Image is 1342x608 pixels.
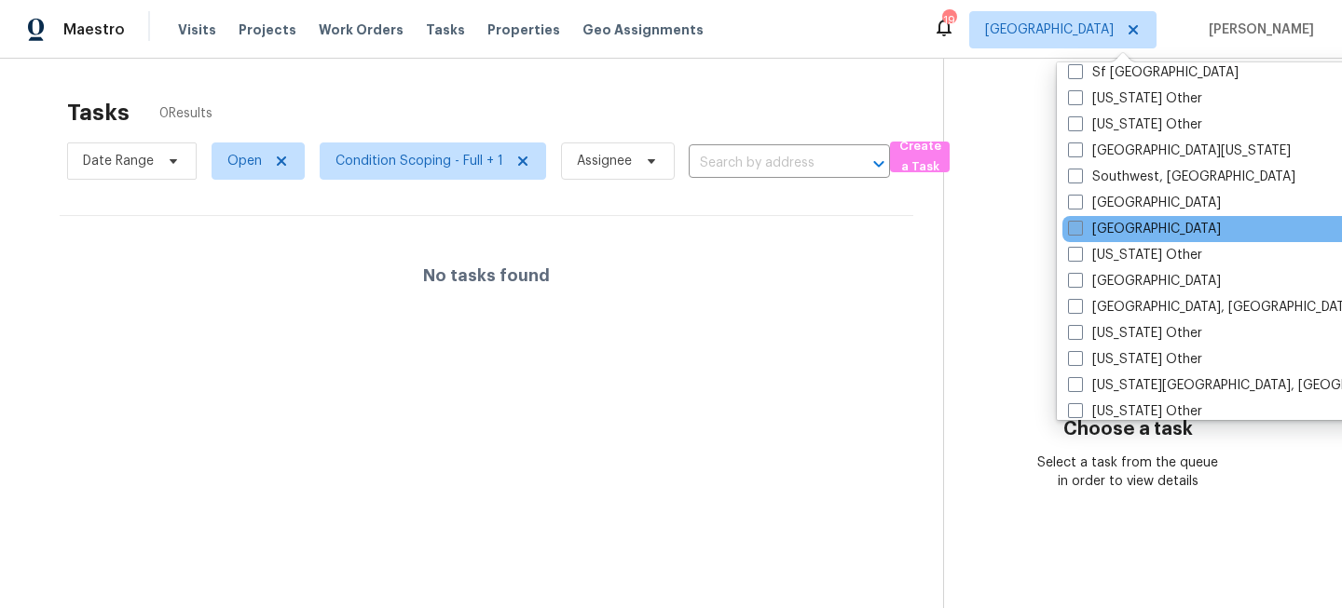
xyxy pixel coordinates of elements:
span: Properties [487,20,560,39]
h4: No tasks found [423,266,550,285]
span: [GEOGRAPHIC_DATA] [985,20,1114,39]
span: Date Range [83,152,154,170]
label: [US_STATE] Other [1068,89,1202,108]
button: Create a Task [890,142,950,172]
label: [GEOGRAPHIC_DATA][US_STATE] [1068,142,1291,160]
span: Condition Scoping - Full + 1 [335,152,503,170]
label: [US_STATE] Other [1068,246,1202,264]
span: Maestro [63,20,125,39]
h3: Choose a task [1063,420,1193,439]
span: Geo Assignments [582,20,704,39]
label: Sf [GEOGRAPHIC_DATA] [1068,63,1239,82]
label: [GEOGRAPHIC_DATA] [1068,220,1221,238]
span: Visits [178,20,216,39]
span: 0 Results [159,104,212,123]
span: Open [227,152,262,170]
label: [US_STATE] Other [1068,115,1202,134]
label: [US_STATE] Other [1068,324,1202,343]
span: [PERSON_NAME] [1201,20,1314,39]
button: Open [866,151,892,177]
label: [GEOGRAPHIC_DATA] [1068,194,1221,212]
label: [US_STATE] Other [1068,402,1202,421]
span: Projects [239,20,296,39]
span: Work Orders [319,20,404,39]
label: [US_STATE] Other [1068,350,1202,369]
label: Southwest, [GEOGRAPHIC_DATA] [1068,168,1295,186]
div: Select a task from the queue in order to view details [1036,453,1221,491]
span: Assignee [577,152,632,170]
span: Create a Task [899,136,940,179]
div: 19 [942,11,955,30]
h2: Tasks [67,103,130,122]
span: Tasks [426,23,465,36]
label: [GEOGRAPHIC_DATA] [1068,272,1221,290]
input: Search by address [689,149,838,178]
